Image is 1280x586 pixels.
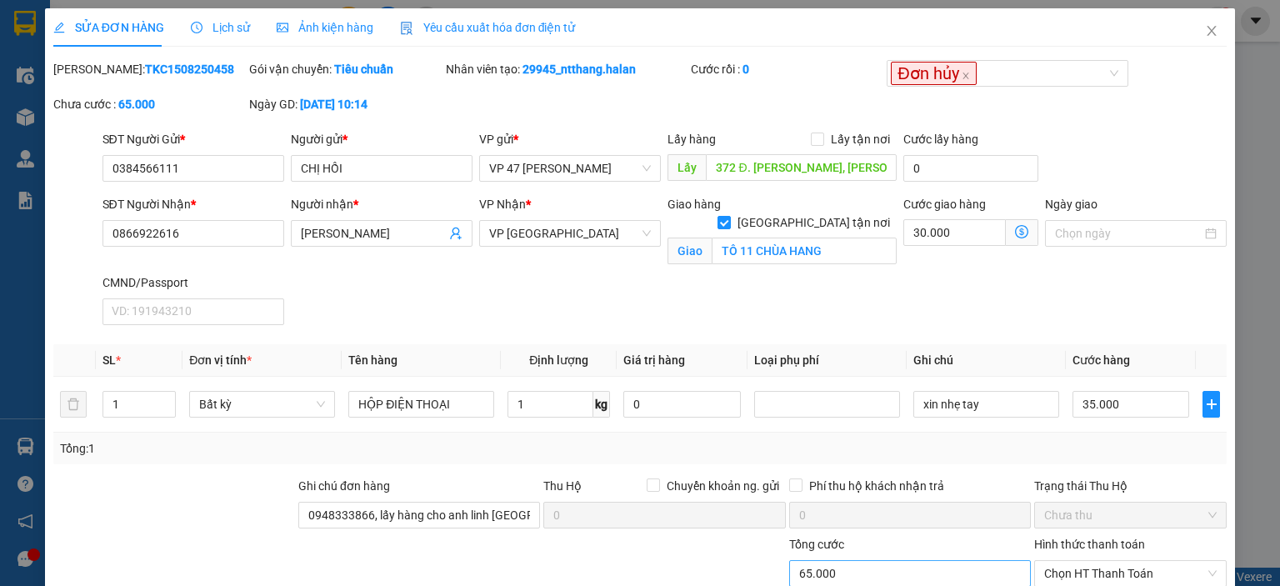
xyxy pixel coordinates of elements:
[118,98,155,111] b: 65.000
[691,60,883,78] div: Cước rồi :
[348,353,397,367] span: Tên hàng
[53,60,246,78] div: [PERSON_NAME]:
[1203,398,1219,411] span: plus
[962,72,970,80] span: close
[667,133,716,146] span: Lấy hàng
[543,479,582,493] span: Thu Hộ
[1072,353,1130,367] span: Cước hàng
[489,156,651,181] span: VP 47 Trần Khát Chân
[60,391,87,418] button: delete
[1034,538,1145,551] label: Hình thức thanh toán
[529,353,588,367] span: Định lượng
[191,22,202,33] span: clock-circle
[189,353,252,367] span: Đơn vị tính
[489,221,651,246] span: VP Bắc Sơn
[667,198,721,211] span: Giao hàng
[102,273,284,292] div: CMND/Passport
[747,344,907,377] th: Loại phụ phí
[903,219,1006,246] input: Cước giao hàng
[479,130,661,148] div: VP gửi
[667,238,712,264] span: Giao
[199,392,325,417] span: Bất kỳ
[334,63,393,76] b: Tiêu chuẩn
[712,238,897,264] input: Giao tận nơi
[348,391,494,418] input: VD: Bàn, Ghế
[102,353,116,367] span: SL
[903,198,986,211] label: Cước giao hàng
[742,63,749,76] b: 0
[102,130,284,148] div: SĐT Người Gửi
[903,133,978,146] label: Cước lấy hàng
[731,213,897,232] span: [GEOGRAPHIC_DATA] tận nơi
[300,98,367,111] b: [DATE] 10:14
[400,22,413,35] img: icon
[1205,24,1218,38] span: close
[1202,391,1220,418] button: plus
[291,130,472,148] div: Người gửi
[802,477,951,495] span: Phí thu hộ khách nhận trả
[291,195,472,213] div: Người nhận
[1045,198,1097,211] label: Ngày giao
[1034,477,1227,495] div: Trạng thái Thu Hộ
[191,21,250,34] span: Lịch sử
[903,155,1038,182] input: Cước lấy hàng
[60,439,495,458] div: Tổng: 1
[53,95,246,113] div: Chưa cước :
[102,195,284,213] div: SĐT Người Nhận
[1044,561,1217,586] span: Chọn HT Thanh Toán
[298,502,540,528] input: Ghi chú đơn hàng
[249,95,442,113] div: Ngày GD:
[277,21,373,34] span: Ảnh kiện hàng
[249,60,442,78] div: Gói vận chuyển:
[522,63,636,76] b: 29945_ntthang.halan
[1055,224,1202,243] input: Ngày giao
[706,154,897,181] input: Dọc đường
[667,154,706,181] span: Lấy
[145,63,234,76] b: TKC1508250458
[1188,8,1235,55] button: Close
[298,479,390,493] label: Ghi chú đơn hàng
[446,60,687,78] div: Nhân viên tạo:
[277,22,288,33] span: picture
[400,21,576,34] span: Yêu cầu xuất hóa đơn điện tử
[1044,503,1217,528] span: Chưa thu
[891,62,976,85] span: Đơn hủy
[660,477,786,495] span: Chuyển khoản ng. gửi
[53,21,164,34] span: SỬA ĐƠN HÀNG
[824,130,897,148] span: Lấy tận nơi
[623,353,685,367] span: Giá trị hàng
[449,227,462,240] span: user-add
[593,391,610,418] span: kg
[913,391,1059,418] input: Ghi Chú
[479,198,526,211] span: VP Nhận
[53,22,65,33] span: edit
[907,344,1066,377] th: Ghi chú
[789,538,844,551] span: Tổng cước
[1015,225,1028,238] span: dollar-circle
